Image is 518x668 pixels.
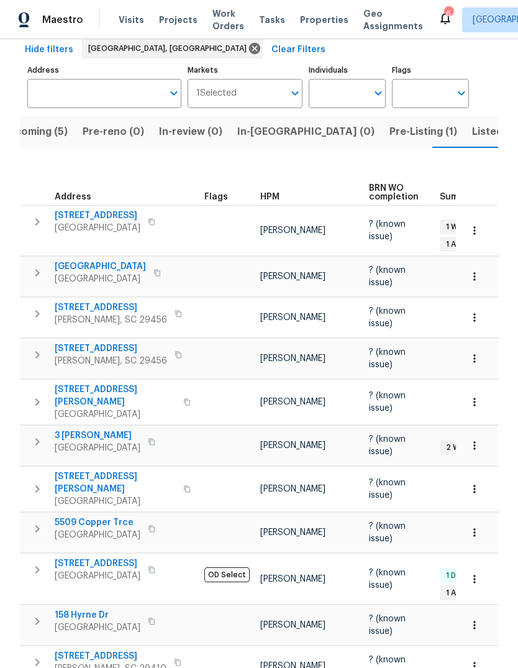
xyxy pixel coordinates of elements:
span: [PERSON_NAME] [260,272,325,281]
span: [GEOGRAPHIC_DATA] [55,621,140,634]
span: [GEOGRAPHIC_DATA] [55,408,176,421]
span: [STREET_ADDRESS] [55,557,140,570]
span: [STREET_ADDRESS][PERSON_NAME] [55,383,176,408]
span: ? (known issue) [369,569,406,590]
button: Open [165,85,183,102]
span: Projects [159,14,198,26]
label: Individuals [309,66,386,74]
label: Markets [188,66,303,74]
span: ? (known issue) [369,307,406,328]
span: HPM [260,193,279,201]
div: [GEOGRAPHIC_DATA], [GEOGRAPHIC_DATA] [82,39,263,58]
span: Hide filters [25,42,73,58]
span: 1 Selected [196,88,237,99]
span: Work Orders [212,7,244,32]
span: OD Select [204,567,250,582]
span: 158 Hyrne Dr [55,609,140,621]
span: Pre-Listing (1) [389,123,457,140]
button: Open [286,85,304,102]
span: Geo Assignments [363,7,423,32]
span: [PERSON_NAME], SC 29456 [55,314,167,326]
span: Pre-reno (0) [83,123,144,140]
span: ? (known issue) [369,266,406,287]
button: Hide filters [20,39,78,62]
span: 1 Accepted [441,588,493,598]
span: [GEOGRAPHIC_DATA] [55,495,176,508]
span: 5509 Copper Trce [55,516,140,529]
label: Flags [392,66,469,74]
span: [STREET_ADDRESS] [55,301,167,314]
span: Properties [300,14,348,26]
span: [PERSON_NAME] [260,226,325,235]
span: [GEOGRAPHIC_DATA], [GEOGRAPHIC_DATA] [88,42,252,55]
span: ? (known issue) [369,615,406,636]
button: Open [370,85,387,102]
span: ? (known issue) [369,435,406,456]
span: [GEOGRAPHIC_DATA] [55,442,140,454]
span: [PERSON_NAME] [260,528,325,537]
span: Clear Filters [271,42,325,58]
span: In-review (0) [159,123,222,140]
span: [PERSON_NAME] [260,441,325,450]
span: Visits [119,14,144,26]
span: [PERSON_NAME], SC 29456 [55,355,167,367]
span: [GEOGRAPHIC_DATA] [55,570,140,582]
span: 1 Accepted [441,239,493,250]
span: [STREET_ADDRESS] [55,650,166,662]
span: Flags [204,193,228,201]
span: Summary [440,193,480,201]
span: [GEOGRAPHIC_DATA] [55,529,140,541]
span: Tasks [259,16,285,24]
span: [STREET_ADDRESS] [55,342,167,355]
span: ? (known issue) [369,478,406,500]
span: [PERSON_NAME] [260,485,325,493]
span: [PERSON_NAME] [260,354,325,363]
span: [GEOGRAPHIC_DATA] [55,260,146,273]
span: Address [55,193,91,201]
span: BRN WO completion [369,184,419,201]
div: 6 [444,7,453,20]
button: Clear Filters [266,39,330,62]
span: 3 [PERSON_NAME] [55,429,140,442]
span: In-[GEOGRAPHIC_DATA] (0) [237,123,375,140]
span: [PERSON_NAME] [260,313,325,322]
span: [STREET_ADDRESS] [55,209,140,222]
button: Open [453,85,470,102]
span: 1 WIP [441,222,469,232]
span: ? (known issue) [369,391,406,413]
span: 1 Done [441,570,475,581]
span: 2 WIP [441,442,471,453]
span: [GEOGRAPHIC_DATA] [55,222,140,234]
label: Address [27,66,181,74]
span: Upcoming (5) [1,123,68,140]
span: [PERSON_NAME] [260,398,325,406]
span: [PERSON_NAME] [260,621,325,629]
span: [GEOGRAPHIC_DATA] [55,273,146,285]
span: Maestro [42,14,83,26]
span: ? (known issue) [369,348,406,369]
span: ? (known issue) [369,220,406,241]
span: [PERSON_NAME] [260,575,325,583]
span: [STREET_ADDRESS][PERSON_NAME] [55,470,176,495]
span: ? (known issue) [369,522,406,543]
